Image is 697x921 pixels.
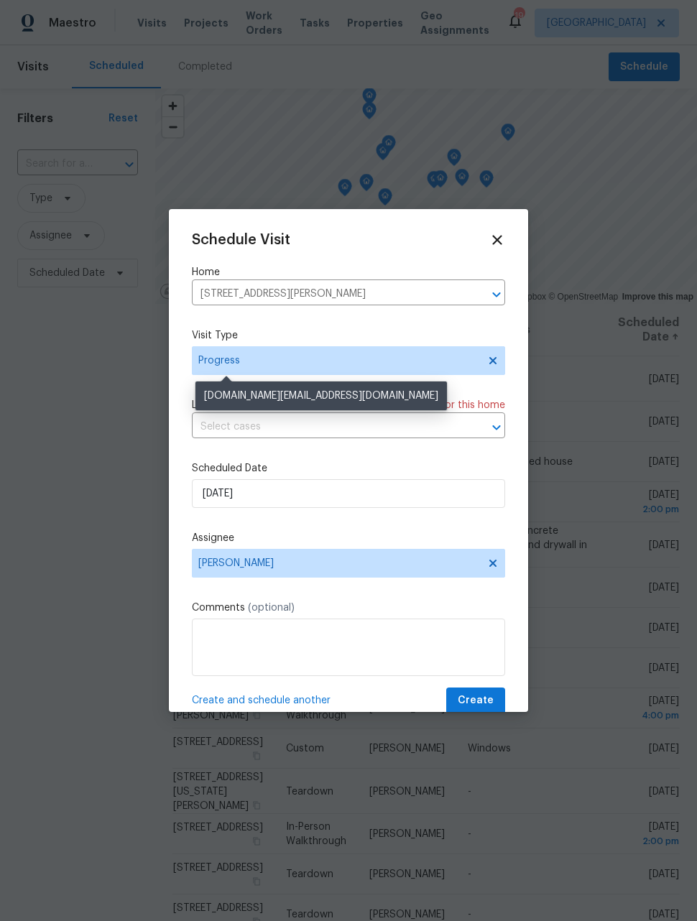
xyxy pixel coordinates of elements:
[192,479,505,508] input: M/D/YYYY
[192,398,254,412] span: Linked Cases
[198,353,478,368] span: Progress
[192,461,505,476] label: Scheduled Date
[486,417,507,438] button: Open
[192,693,331,708] span: Create and schedule another
[192,265,505,279] label: Home
[192,233,290,247] span: Schedule Visit
[248,603,295,613] span: (optional)
[198,557,480,569] span: [PERSON_NAME]
[192,531,505,545] label: Assignee
[192,328,505,343] label: Visit Type
[489,232,505,248] span: Close
[458,692,494,710] span: Create
[195,381,447,410] div: [DOMAIN_NAME][EMAIL_ADDRESS][DOMAIN_NAME]
[192,416,465,438] input: Select cases
[486,284,507,305] button: Open
[192,283,465,305] input: Enter in an address
[192,601,505,615] label: Comments
[446,688,505,714] button: Create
